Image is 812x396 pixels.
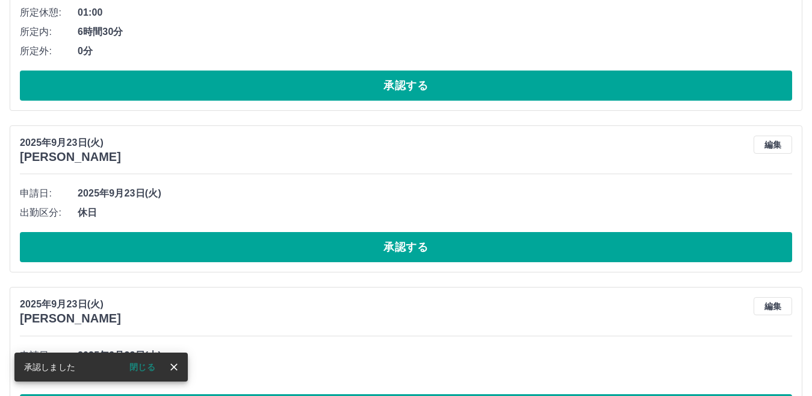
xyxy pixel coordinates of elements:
p: 2025年9月23日(火) [20,297,121,312]
button: 編集 [754,297,792,315]
button: 承認する [20,71,792,101]
span: 申請日: [20,186,78,201]
span: 所定外: [20,44,78,58]
h3: [PERSON_NAME] [20,150,121,164]
span: 6時間30分 [78,25,792,39]
span: 2025年9月23日(火) [78,348,792,363]
p: 2025年9月23日(火) [20,136,121,150]
div: 承認しました [24,356,75,378]
span: 所定休憩: [20,5,78,20]
span: 休日 [78,368,792,382]
span: 申請日: [20,348,78,363]
button: 閉じる [120,358,165,376]
button: close [165,358,183,376]
span: 出勤区分: [20,206,78,220]
span: 所定内: [20,25,78,39]
h3: [PERSON_NAME] [20,312,121,325]
button: 編集 [754,136,792,154]
span: 0分 [78,44,792,58]
span: 2025年9月23日(火) [78,186,792,201]
button: 承認する [20,232,792,262]
span: 休日 [78,206,792,220]
span: 01:00 [78,5,792,20]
